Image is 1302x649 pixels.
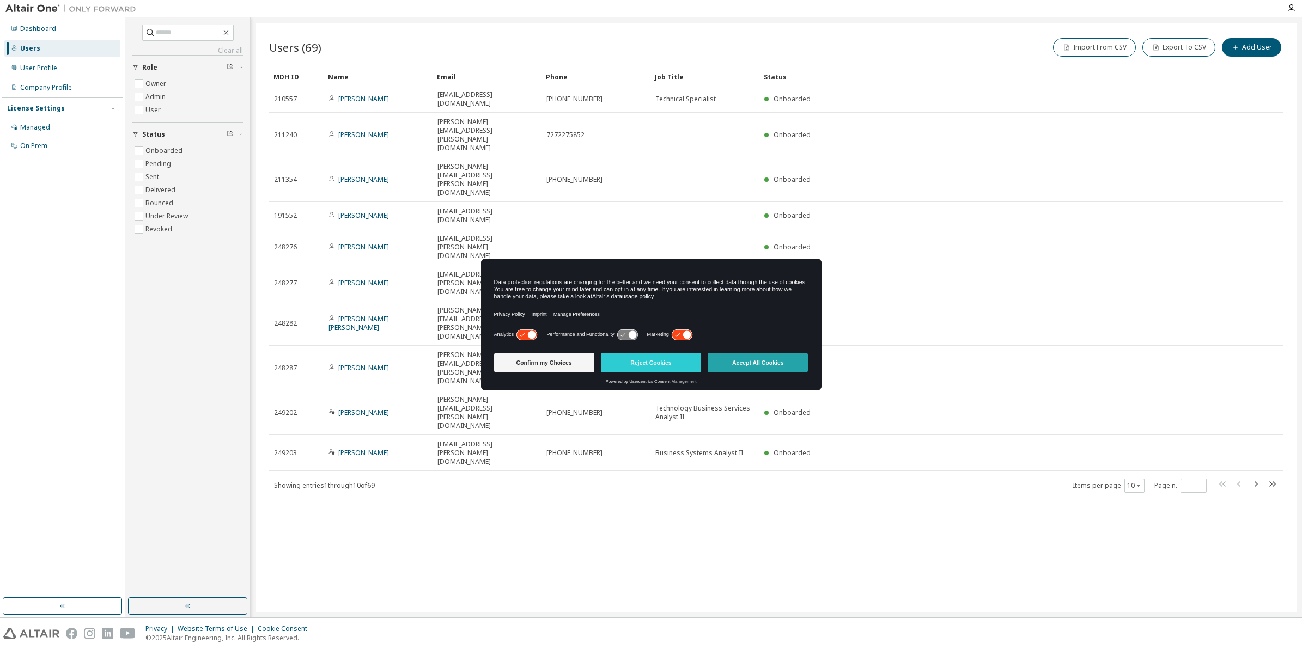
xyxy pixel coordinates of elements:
[655,95,716,103] span: Technical Specialist
[774,130,811,139] span: Onboarded
[546,68,646,85] div: Phone
[145,77,168,90] label: Owner
[546,175,603,184] span: [PHONE_NUMBER]
[274,131,297,139] span: 211240
[774,408,811,417] span: Onboarded
[145,90,168,103] label: Admin
[546,408,603,417] span: [PHONE_NUMBER]
[274,481,375,490] span: Showing entries 1 through 10 of 69
[774,175,811,184] span: Onboarded
[774,211,811,220] span: Onboarded
[145,183,178,197] label: Delivered
[145,170,161,183] label: Sent
[338,242,389,252] a: [PERSON_NAME]
[258,624,314,633] div: Cookie Consent
[1053,38,1136,57] button: Import From CSV
[774,94,811,103] span: Onboarded
[1142,38,1215,57] button: Export To CSV
[546,95,603,103] span: [PHONE_NUMBER]
[1154,479,1207,493] span: Page n.
[145,197,175,210] label: Bounced
[145,633,314,642] p: © 2025 Altair Engineering, Inc. All Rights Reserved.
[437,270,537,296] span: [EMAIL_ADDRESS][PERSON_NAME][DOMAIN_NAME]
[1073,479,1145,493] span: Items per page
[338,363,389,372] a: [PERSON_NAME]
[274,279,297,287] span: 248277
[655,404,755,421] span: Technology Business Services Analyst II
[227,63,233,72] span: Clear filter
[338,408,389,417] a: [PERSON_NAME]
[437,207,537,224] span: [EMAIL_ADDRESS][DOMAIN_NAME]
[142,130,165,139] span: Status
[764,68,1227,85] div: Status
[274,364,297,372] span: 248287
[274,211,297,220] span: 191552
[274,243,297,252] span: 248276
[338,130,389,139] a: [PERSON_NAME]
[145,210,190,223] label: Under Review
[274,175,297,184] span: 211354
[274,95,297,103] span: 210557
[20,25,56,33] div: Dashboard
[145,157,173,170] label: Pending
[273,68,319,85] div: MDH ID
[84,628,95,639] img: instagram.svg
[274,319,297,328] span: 248282
[20,123,50,132] div: Managed
[20,64,57,72] div: User Profile
[437,162,537,197] span: [PERSON_NAME][EMAIL_ADDRESS][PERSON_NAME][DOMAIN_NAME]
[338,94,389,103] a: [PERSON_NAME]
[269,40,321,55] span: Users (69)
[774,242,811,252] span: Onboarded
[338,448,389,457] a: [PERSON_NAME]
[20,142,47,150] div: On Prem
[655,68,755,85] div: Job Title
[120,628,136,639] img: youtube.svg
[274,449,297,457] span: 249203
[178,624,258,633] div: Website Terms of Use
[1222,38,1281,57] button: Add User
[328,68,428,85] div: Name
[338,211,389,220] a: [PERSON_NAME]
[546,131,585,139] span: 7272275852
[132,46,243,55] a: Clear all
[145,103,163,117] label: User
[20,83,72,92] div: Company Profile
[338,175,389,184] a: [PERSON_NAME]
[655,449,743,457] span: Business Systems Analyst II
[102,628,113,639] img: linkedin.svg
[7,104,65,113] div: License Settings
[3,628,59,639] img: altair_logo.svg
[437,68,537,85] div: Email
[328,314,389,332] a: [PERSON_NAME] [PERSON_NAME]
[437,351,537,385] span: [PERSON_NAME][EMAIL_ADDRESS][PERSON_NAME][DOMAIN_NAME]
[437,395,537,430] span: [PERSON_NAME][EMAIL_ADDRESS][PERSON_NAME][DOMAIN_NAME]
[437,90,537,108] span: [EMAIL_ADDRESS][DOMAIN_NAME]
[132,56,243,79] button: Role
[1127,481,1142,490] button: 10
[338,278,389,287] a: [PERSON_NAME]
[5,3,142,14] img: Altair One
[145,223,174,236] label: Revoked
[437,440,537,466] span: [EMAIL_ADDRESS][PERSON_NAME][DOMAIN_NAME]
[66,628,77,639] img: facebook.svg
[142,63,157,72] span: Role
[145,624,178,633] div: Privacy
[437,234,537,260] span: [EMAIL_ADDRESS][PERSON_NAME][DOMAIN_NAME]
[132,123,243,146] button: Status
[145,144,185,157] label: Onboarded
[20,44,40,53] div: Users
[546,449,603,457] span: [PHONE_NUMBER]
[274,408,297,417] span: 249202
[227,130,233,139] span: Clear filter
[774,448,811,457] span: Onboarded
[437,306,537,341] span: [PERSON_NAME][EMAIL_ADDRESS][PERSON_NAME][DOMAIN_NAME]
[437,118,537,152] span: [PERSON_NAME][EMAIL_ADDRESS][PERSON_NAME][DOMAIN_NAME]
